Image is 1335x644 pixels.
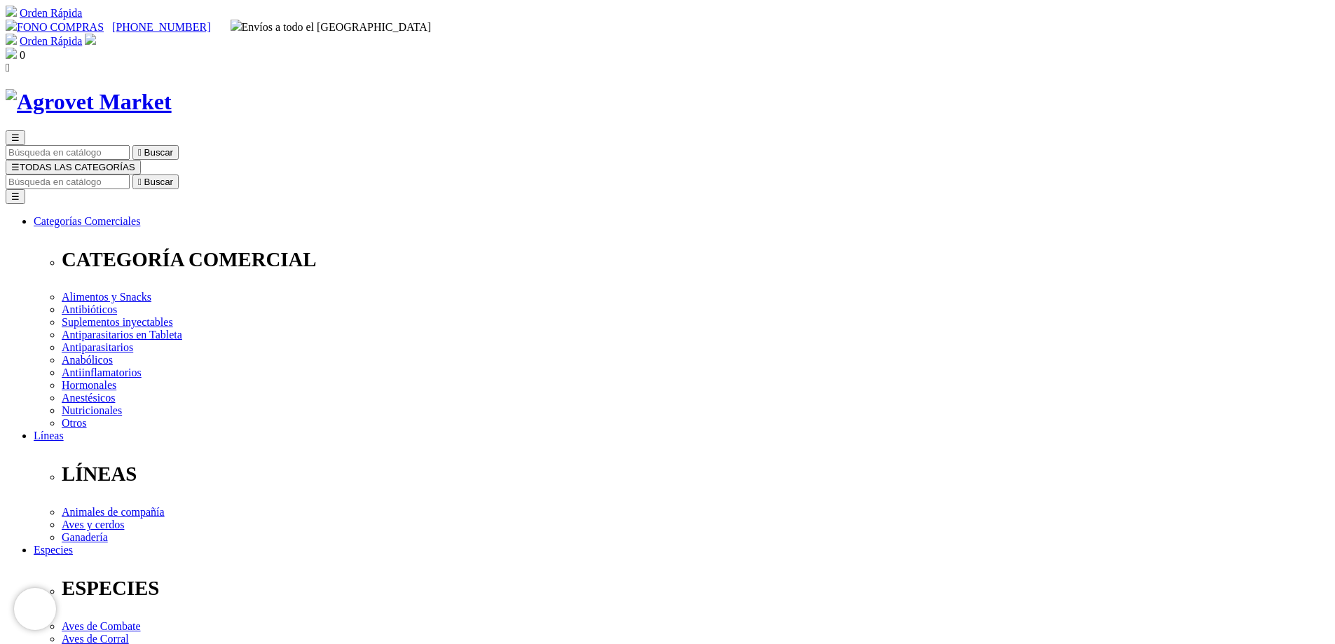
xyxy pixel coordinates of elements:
a: Hormonales [62,379,116,391]
button: ☰TODAS LAS CATEGORÍAS [6,160,141,174]
a: Orden Rápida [20,35,82,47]
img: user.svg [85,34,96,45]
img: delivery-truck.svg [231,20,242,31]
a: Líneas [34,430,64,441]
a: Aves de Combate [62,620,141,632]
button: ☰ [6,189,25,204]
button:  Buscar [132,145,179,160]
a: Acceda a su cuenta de cliente [85,35,96,47]
i:  [138,177,142,187]
img: Agrovet Market [6,89,172,115]
iframe: Brevo live chat [14,588,56,630]
p: CATEGORÍA COMERCIAL [62,248,1329,271]
button:  Buscar [132,174,179,189]
a: Animales de compañía [62,506,165,518]
a: [PHONE_NUMBER] [112,21,210,33]
i:  [138,147,142,158]
input: Buscar [6,145,130,160]
a: Antiparasitarios [62,341,133,353]
a: Anestésicos [62,392,115,404]
button: ☰ [6,130,25,145]
span: Envíos a todo el [GEOGRAPHIC_DATA] [231,21,432,33]
span: ☰ [11,132,20,143]
a: Antiparasitarios en Tableta [62,329,182,341]
a: Otros [62,417,87,429]
a: Suplementos inyectables [62,316,173,328]
a: Aves y cerdos [62,519,124,530]
span: Buscar [144,147,173,158]
a: Especies [34,544,73,556]
span: Buscar [144,177,173,187]
span: ☰ [11,162,20,172]
img: shopping-cart.svg [6,34,17,45]
img: shopping-cart.svg [6,6,17,17]
img: phone.svg [6,20,17,31]
p: LÍNEAS [62,463,1329,486]
a: Antiinflamatorios [62,366,142,378]
a: FONO COMPRAS [6,21,104,33]
a: Orden Rápida [20,7,82,19]
a: Nutricionales [62,404,122,416]
a: Alimentos y Snacks [62,291,151,303]
a: Categorías Comerciales [34,215,140,227]
img: shopping-bag.svg [6,48,17,59]
p: ESPECIES [62,577,1329,600]
a: Anabólicos [62,354,113,366]
a: Ganadería [62,531,108,543]
i:  [6,62,10,74]
a: Antibióticos [62,303,117,315]
input: Buscar [6,174,130,189]
span: 0 [20,49,25,61]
